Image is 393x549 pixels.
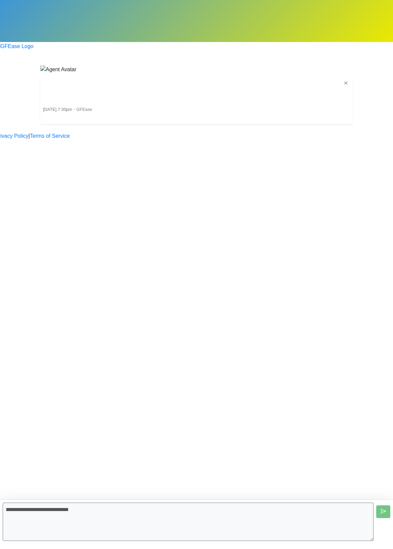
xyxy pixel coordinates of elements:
[342,79,350,88] button: ✕
[77,107,92,112] span: GFEase
[29,132,30,140] a: |
[43,107,92,112] small: ・
[30,132,70,140] a: Terms of Service
[40,66,76,74] img: Agent Avatar
[43,107,72,112] span: [DATE] 7:30pm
